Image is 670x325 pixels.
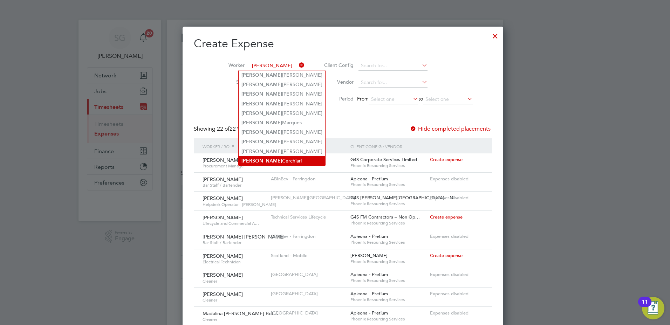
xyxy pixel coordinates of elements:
li: Cerchiari [239,156,325,166]
span: Expenses disabled [430,291,469,297]
span: [PERSON_NAME] [350,253,388,258]
input: Search for... [249,61,305,71]
span: Expenses disabled [430,310,469,316]
span: Apleona - Pretium [350,310,388,316]
span: G4S [PERSON_NAME][GEOGRAPHIC_DATA] – N… [350,195,458,201]
span: Create expense [430,157,463,162]
div: Showing [194,125,259,133]
span: G4S FM Contractors – Non Op… [350,214,420,220]
b: [PERSON_NAME] [241,72,282,78]
li: [PERSON_NAME] [239,109,325,118]
span: Technical Services Lifecycle [271,214,326,220]
input: Search for... [358,78,428,88]
h2: Create Expense [194,36,492,51]
b: [PERSON_NAME] [241,101,282,107]
span: [PERSON_NAME] [203,253,243,259]
span: Electrical Technician [203,259,266,265]
span: Create expense [430,214,463,220]
label: Hide completed placements [410,125,491,132]
b: [PERSON_NAME] [241,82,282,88]
span: [PERSON_NAME] [203,176,243,182]
span: Apleona - Pretium [350,233,388,239]
span: [PERSON_NAME] [203,157,243,163]
li: From to [313,91,481,108]
span: Apleona - Pretium [350,176,388,182]
b: [PERSON_NAME] [241,158,282,164]
input: Select one [423,95,473,104]
span: [PERSON_NAME] [PERSON_NAME] [203,234,285,240]
b: [PERSON_NAME] [241,139,282,145]
li: [PERSON_NAME] [239,137,325,146]
label: Client Config [322,62,354,68]
span: Phoenix Resourcing Services [350,201,426,207]
b: [PERSON_NAME] [241,120,282,126]
label: Period [322,96,354,102]
span: Phoenix Resourcing Services [350,182,426,187]
span: ABInBev - Farringdon [271,176,315,182]
span: ABInBev - Farringdon [271,233,315,239]
span: Procurement Manager [203,163,266,169]
span: Phoenix Resourcing Services [350,278,426,283]
li: [PERSON_NAME] [239,80,325,89]
span: G4S Corporate Services Limited [350,157,417,162]
button: Open Resource Center, 11 new notifications [642,297,664,319]
b: [PERSON_NAME] [241,110,282,116]
li: [PERSON_NAME] [239,70,325,80]
span: [PERSON_NAME] [203,291,243,297]
span: [PERSON_NAME] [203,214,243,221]
span: Cleaner [203,297,266,303]
li: [PERSON_NAME] [239,99,325,109]
span: Phoenix Resourcing Services [350,259,426,264]
label: Vendor [322,79,354,85]
li: Marques [239,118,325,127]
span: Expenses disabled [430,195,469,201]
span: [PERSON_NAME][GEOGRAPHIC_DATA] [271,195,355,201]
div: Client Config / Vendor [349,138,428,154]
input: Select one [369,95,418,104]
span: Helpdesk Operator - [PERSON_NAME] [203,202,266,207]
input: Search for... [358,61,428,71]
span: [GEOGRAPHIC_DATA] [271,310,318,316]
span: Madalina [PERSON_NAME] Bot… [203,310,278,317]
span: [GEOGRAPHIC_DATA] [271,291,318,297]
span: Phoenix Resourcing Services [350,163,426,168]
li: [PERSON_NAME] [239,127,325,137]
span: [GEOGRAPHIC_DATA] [271,271,318,277]
div: Worker / Role [201,138,269,154]
li: [PERSON_NAME] [239,89,325,99]
label: Site [213,79,245,85]
span: Cleaner [203,278,266,284]
span: Lifecycle and Commercial A… [203,221,266,226]
span: Phoenix Resourcing Services [350,316,426,322]
span: Phoenix Resourcing Services [350,240,426,245]
b: [PERSON_NAME] [241,129,282,135]
span: Bar Staff / Bartender [203,182,266,188]
div: 11 [642,302,648,311]
span: Apleona - Pretium [350,291,388,297]
b: [PERSON_NAME] [241,91,282,97]
span: [PERSON_NAME] [203,195,243,201]
span: Expenses disabled [430,233,469,239]
li: [PERSON_NAME] [239,147,325,156]
span: Expenses disabled [430,271,469,277]
span: 22 of [217,125,230,132]
span: [PERSON_NAME] [203,272,243,278]
span: Apleona - Pretium [350,271,388,277]
span: Create expense [430,253,463,258]
span: Cleaner [203,317,266,322]
span: Bar Staff / Bartender [203,240,266,246]
span: Scotland - Mobile [271,253,307,258]
span: Phoenix Resourcing Services [350,297,426,303]
span: Phoenix Resourcing Services [350,220,426,226]
span: Expenses disabled [430,176,469,182]
span: 22 Workers [217,125,258,132]
label: Worker [213,62,245,68]
b: [PERSON_NAME] [241,148,282,154]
